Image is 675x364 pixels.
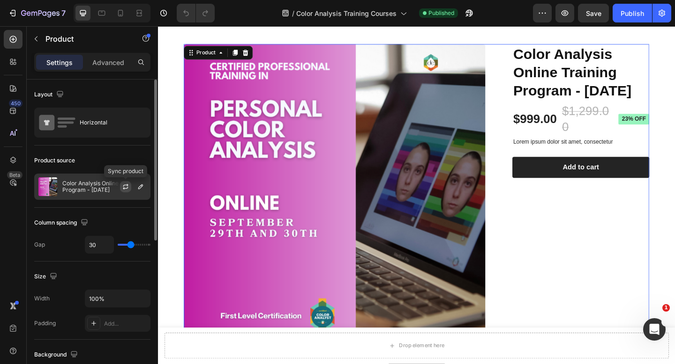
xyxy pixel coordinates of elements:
span: Color Analysis Training Courses [296,8,397,18]
h1: Color Analysis Online Training Program - [DATE] [385,20,534,82]
div: $1,299.00 [438,83,497,119]
iframe: Intercom live chat [643,318,666,341]
p: Settings [46,58,73,67]
div: Undo/Redo [177,4,215,22]
span: 1 [662,304,670,312]
div: 450 [9,100,22,107]
div: $999.00 [385,92,435,111]
span: Save [586,9,601,17]
p: Color Analysis Online Training Program - [DATE] [62,180,146,193]
div: Product source [34,156,75,165]
pre: 23% off [501,95,534,107]
button: Save [578,4,609,22]
div: Width [34,294,50,303]
div: Layout [34,88,66,101]
span: Published [428,9,454,17]
p: Lorem ipsum dolor sit amet, consectetur [386,122,533,130]
div: Publish [621,8,644,18]
div: Background [34,349,80,361]
p: Advanced [92,58,124,67]
div: Beta [7,171,22,179]
div: Padding [34,319,56,328]
div: Horizontal [80,112,137,133]
div: Size [34,270,59,283]
iframe: Design area [158,26,675,364]
div: Drop element here [262,344,312,351]
div: Product [40,25,65,33]
input: Auto [85,236,113,253]
div: Add... [104,320,148,328]
p: 7 [61,7,66,19]
p: Product [45,33,125,44]
div: Gap [34,240,45,249]
button: Add to cart [385,142,534,165]
span: / [292,8,294,18]
button: Publish [613,4,652,22]
button: 7 [4,4,70,22]
input: Auto [85,290,150,307]
div: Add to cart [440,149,480,159]
div: Column spacing [34,217,90,229]
img: product feature img [38,177,57,196]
